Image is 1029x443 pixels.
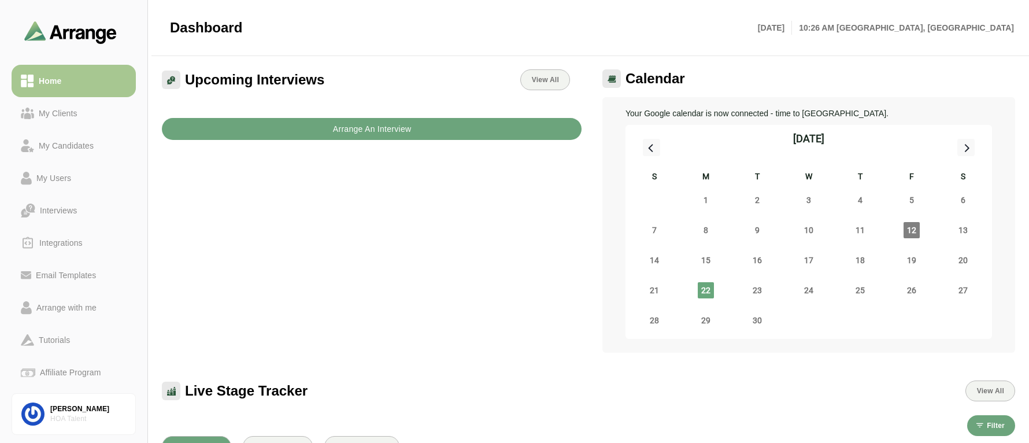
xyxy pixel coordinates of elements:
div: Integrations [35,236,87,250]
span: Friday, September 19, 2025 [904,252,920,268]
span: Tuesday, September 30, 2025 [749,312,765,328]
span: Monday, September 1, 2025 [698,192,714,208]
span: Dashboard [170,19,242,36]
div: T [732,170,783,185]
span: Wednesday, September 10, 2025 [801,222,817,238]
span: Thursday, September 4, 2025 [852,192,868,208]
button: View All [965,381,1015,401]
div: [PERSON_NAME] [50,404,126,414]
a: My Clients [12,97,136,130]
a: Email Templates [12,259,136,291]
b: Arrange An Interview [332,118,412,140]
div: HOA Talent [50,414,126,424]
a: Integrations [12,227,136,259]
button: Arrange An Interview [162,118,582,140]
a: Arrange with me [12,291,136,324]
div: My Users [32,171,76,185]
span: Wednesday, September 17, 2025 [801,252,817,268]
div: S [629,170,680,185]
a: My Candidates [12,130,136,162]
span: Upcoming Interviews [185,71,324,88]
span: Thursday, September 25, 2025 [852,282,868,298]
span: Friday, September 26, 2025 [904,282,920,298]
div: Arrange with me [32,301,101,315]
span: Monday, September 29, 2025 [698,312,714,328]
span: Tuesday, September 2, 2025 [749,192,765,208]
span: Calendar [625,70,685,87]
span: Saturday, September 27, 2025 [955,282,971,298]
span: Friday, September 5, 2025 [904,192,920,208]
a: My Users [12,162,136,194]
div: T [834,170,886,185]
span: Monday, September 15, 2025 [698,252,714,268]
div: Affiliate Program [35,366,105,379]
span: Saturday, September 6, 2025 [955,192,971,208]
a: Interviews [12,194,136,227]
img: arrangeai-name-small-logo.4d2b8aee.svg [24,21,117,43]
div: Email Templates [31,268,101,282]
p: 10:26 AM [GEOGRAPHIC_DATA], [GEOGRAPHIC_DATA] [792,21,1014,35]
span: Thursday, September 18, 2025 [852,252,868,268]
button: Filter [967,415,1015,436]
span: Sunday, September 21, 2025 [646,282,662,298]
span: Thursday, September 11, 2025 [852,222,868,238]
div: Home [34,74,66,88]
a: [PERSON_NAME]HOA Talent [12,393,136,435]
span: Monday, September 8, 2025 [698,222,714,238]
span: Monday, September 22, 2025 [698,282,714,298]
span: Saturday, September 20, 2025 [955,252,971,268]
div: F [886,170,937,185]
p: Your Google calendar is now connected - time to [GEOGRAPHIC_DATA]. [625,106,992,120]
span: View All [531,76,559,84]
span: Filter [986,422,1005,430]
span: Live Stage Tracker [185,382,308,400]
div: W [783,170,835,185]
span: Tuesday, September 23, 2025 [749,282,765,298]
div: M [680,170,732,185]
div: Interviews [35,204,82,217]
a: View All [520,69,570,90]
span: Sunday, September 7, 2025 [646,222,662,238]
span: Tuesday, September 9, 2025 [749,222,765,238]
div: My Clients [34,106,82,120]
div: My Candidates [34,139,98,153]
div: [DATE] [793,131,824,147]
a: Tutorials [12,324,136,356]
span: Friday, September 12, 2025 [904,222,920,238]
span: Saturday, September 13, 2025 [955,222,971,238]
span: View All [976,387,1004,395]
div: S [937,170,989,185]
a: Home [12,65,136,97]
span: Sunday, September 28, 2025 [646,312,662,328]
span: Wednesday, September 24, 2025 [801,282,817,298]
span: Tuesday, September 16, 2025 [749,252,765,268]
span: Wednesday, September 3, 2025 [801,192,817,208]
span: Sunday, September 14, 2025 [646,252,662,268]
div: Tutorials [34,333,75,347]
a: Affiliate Program [12,356,136,389]
p: [DATE] [758,21,792,35]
